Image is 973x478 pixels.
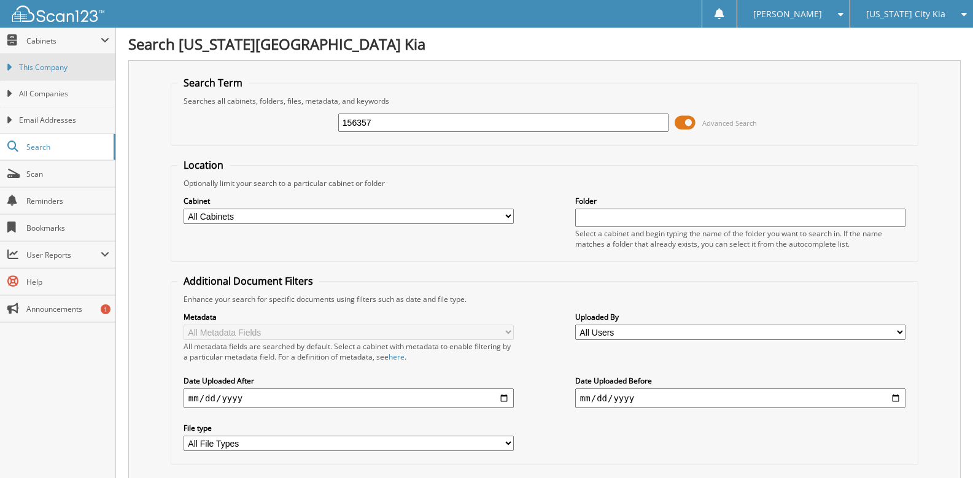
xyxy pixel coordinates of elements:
[26,196,109,206] span: Reminders
[184,423,514,433] label: File type
[177,96,912,106] div: Searches all cabinets, folders, files, metadata, and keywords
[12,6,104,22] img: scan123-logo-white.svg
[177,178,912,188] div: Optionally limit your search to a particular cabinet or folder
[702,118,757,128] span: Advanced Search
[101,304,110,314] div: 1
[575,196,905,206] label: Folder
[19,88,109,99] span: All Companies
[184,388,514,408] input: start
[184,341,514,362] div: All metadata fields are searched by default. Select a cabinet with metadata to enable filtering b...
[184,312,514,322] label: Metadata
[575,376,905,386] label: Date Uploaded Before
[26,304,109,314] span: Announcements
[177,76,249,90] legend: Search Term
[26,36,101,46] span: Cabinets
[575,228,905,249] div: Select a cabinet and begin typing the name of the folder you want to search in. If the name match...
[575,388,905,408] input: end
[177,294,912,304] div: Enhance your search for specific documents using filters such as date and file type.
[26,250,101,260] span: User Reports
[184,376,514,386] label: Date Uploaded After
[26,169,109,179] span: Scan
[177,158,230,172] legend: Location
[753,10,822,18] span: [PERSON_NAME]
[184,196,514,206] label: Cabinet
[177,274,319,288] legend: Additional Document Filters
[26,142,107,152] span: Search
[19,62,109,73] span: This Company
[389,352,405,362] a: here
[26,277,109,287] span: Help
[26,223,109,233] span: Bookmarks
[19,115,109,126] span: Email Addresses
[128,34,961,54] h1: Search [US_STATE][GEOGRAPHIC_DATA] Kia
[866,10,945,18] span: [US_STATE] City Kia
[575,312,905,322] label: Uploaded By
